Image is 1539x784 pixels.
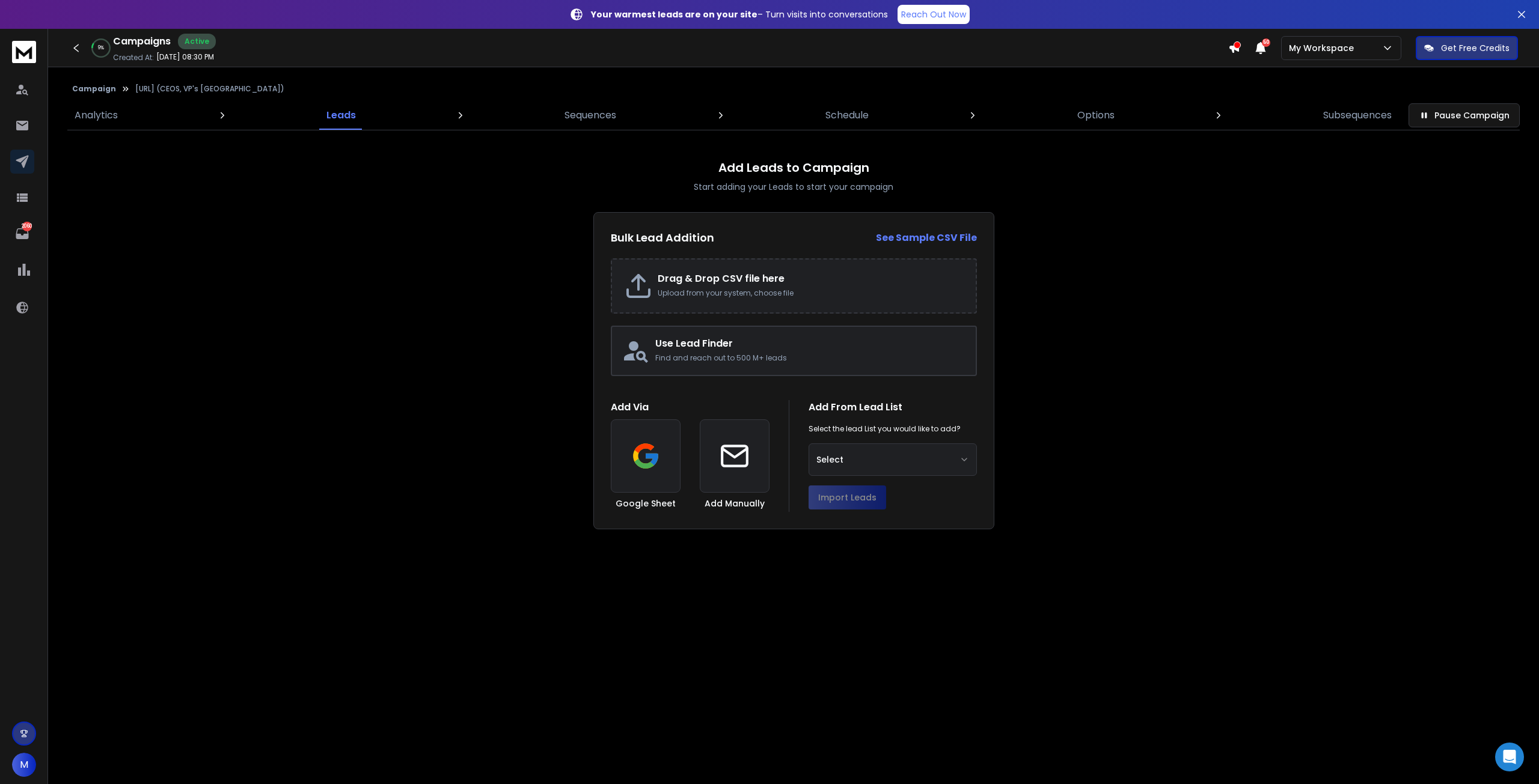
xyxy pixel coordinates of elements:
p: Reach Out Now [901,8,966,20]
div: Active [178,34,216,49]
p: [DATE] 08:30 PM [156,52,214,62]
p: [URL] (CEOS, VP's [GEOGRAPHIC_DATA]) [135,84,284,94]
button: M [12,753,36,777]
h1: Add Leads to Campaign [718,159,869,176]
p: Select the lead List you would like to add? [809,424,961,434]
strong: See Sample CSV File [876,231,977,245]
img: logo [12,41,36,63]
a: Leads [319,101,363,130]
p: Analytics [75,108,118,123]
h3: Google Sheet [616,497,676,509]
a: Reach Out Now [898,5,970,24]
a: Analytics [67,101,125,130]
p: My Workspace [1289,42,1359,54]
a: Schedule [818,101,876,130]
h1: Campaigns [113,34,171,49]
p: Get Free Credits [1441,42,1510,54]
span: Select [816,454,843,466]
span: 50 [1262,38,1270,47]
p: Options [1077,108,1115,123]
button: Pause Campaign [1409,103,1520,127]
p: Start adding your Leads to start your campaign [694,181,893,193]
p: – Turn visits into conversations [591,8,888,20]
p: Leads [326,108,356,123]
p: Find and reach out to 500 M+ leads [655,353,966,363]
a: See Sample CSV File [876,231,977,245]
h1: Add From Lead List [809,400,977,415]
p: 9 % [98,44,104,52]
a: Options [1070,101,1122,130]
strong: Your warmest leads are on your site [591,8,757,20]
p: 2060 [22,222,32,231]
div: Open Intercom Messenger [1495,743,1524,771]
a: Subsequences [1316,101,1399,130]
h2: Use Lead Finder [655,336,966,351]
a: Sequences [557,101,623,130]
p: Created At: [113,53,154,62]
h1: Add Via [611,400,769,415]
a: 2060 [10,222,34,246]
p: Subsequences [1323,108,1392,123]
p: Schedule [825,108,869,123]
button: Get Free Credits [1416,36,1518,60]
p: Upload from your system, choose file [658,288,964,298]
p: Sequences [565,108,616,123]
button: Campaign [72,84,116,94]
h2: Drag & Drop CSV file here [658,272,964,286]
h2: Bulk Lead Addition [611,229,714,246]
h3: Add Manually [705,497,765,509]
